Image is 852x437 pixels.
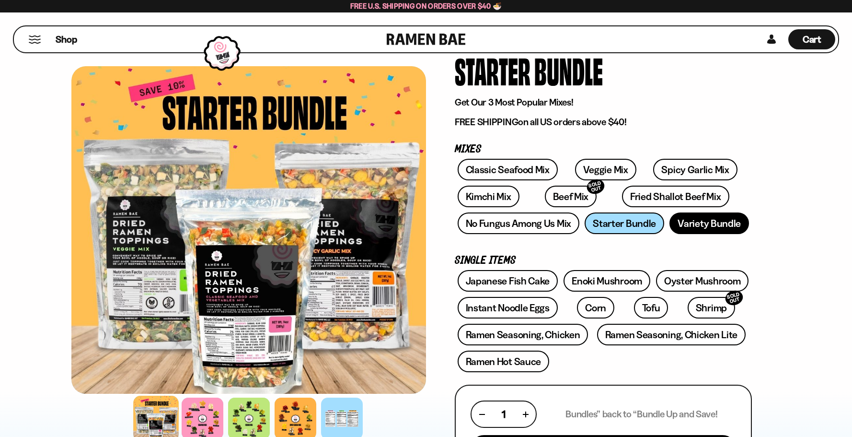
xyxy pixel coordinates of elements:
a: Ramen Hot Sauce [458,351,550,372]
a: Shop [56,29,77,49]
p: Single Items [455,256,752,265]
a: Fried Shallot Beef Mix [622,186,729,207]
a: Veggie Mix [575,159,636,180]
button: Mobile Menu Trigger [28,35,41,44]
a: No Fungus Among Us Mix [458,213,579,234]
p: Mixes [455,145,752,154]
a: Enoki Mushroom [564,270,650,292]
p: Bundles” back to “Bundle Up and Save! [565,408,717,420]
span: 1 [502,408,506,420]
strong: FREE SHIPPING [455,116,518,128]
div: Bundle [534,52,603,88]
a: Classic Seafood Mix [458,159,558,180]
a: Spicy Garlic Mix [653,159,737,180]
span: Shop [56,33,77,46]
div: SOLD OUT [585,177,606,196]
a: Cart [788,26,835,52]
a: ShrimpSOLD OUT [688,297,735,319]
p: Get Our 3 Most Popular Mixes! [455,96,752,108]
a: Japanese Fish Cake [458,270,558,292]
div: Starter [455,52,530,88]
a: Ramen Seasoning, Chicken Lite [597,324,746,345]
a: Oyster Mushroom [656,270,749,292]
a: Beef MixSOLD OUT [545,186,597,207]
span: Cart [803,34,821,45]
a: Instant Noodle Eggs [458,297,558,319]
a: Tofu [634,297,668,319]
span: Free U.S. Shipping on Orders over $40 🍜 [350,1,502,11]
p: on all US orders above $40! [455,116,752,128]
a: Kimchi Mix [458,186,519,207]
a: Corn [577,297,614,319]
a: Ramen Seasoning, Chicken [458,324,588,345]
a: Variety Bundle [669,213,749,234]
div: SOLD OUT [724,289,745,307]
